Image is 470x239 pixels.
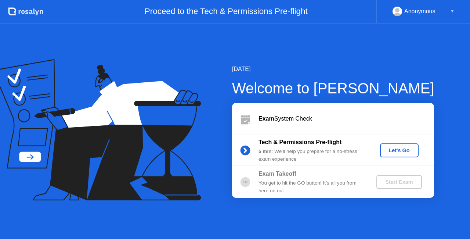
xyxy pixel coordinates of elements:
button: Start Exam [376,175,422,189]
b: 5 min [258,149,272,154]
b: Tech & Permissions Pre-flight [258,139,341,145]
div: You get to hit the GO button! It’s all you from here on out [258,179,364,195]
b: Exam Takeoff [258,171,296,177]
div: Start Exam [379,179,419,185]
div: System Check [258,114,434,123]
div: ▼ [451,7,454,16]
div: [DATE] [232,65,434,74]
b: Exam [258,115,274,122]
div: Welcome to [PERSON_NAME] [232,77,434,99]
div: : We’ll help you prepare for a no-stress exam experience [258,148,364,163]
div: Let's Go [383,147,416,153]
button: Let's Go [380,143,419,157]
div: Anonymous [404,7,435,16]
